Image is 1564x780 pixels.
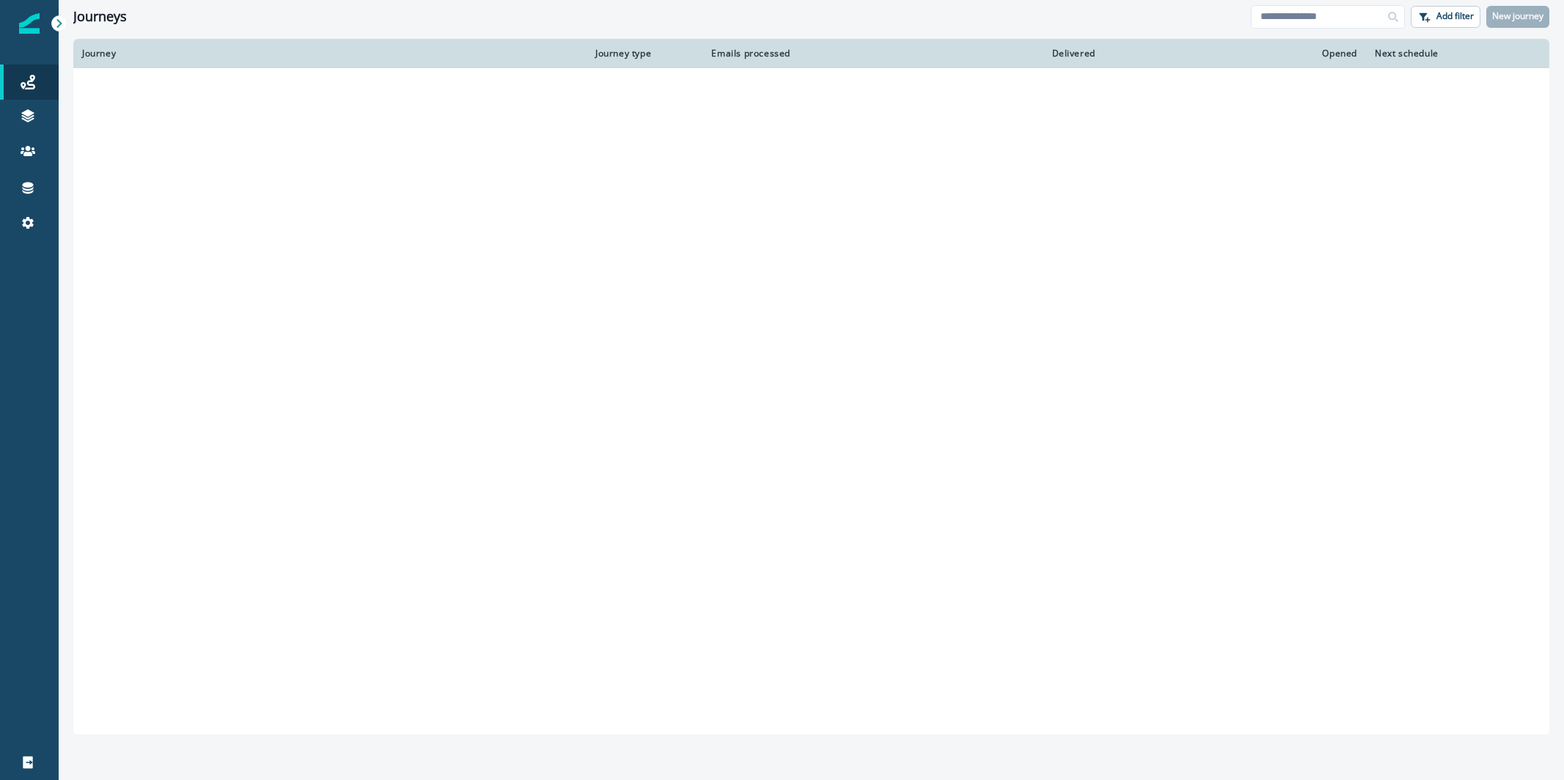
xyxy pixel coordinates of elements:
div: Opened [1113,48,1357,59]
div: Journey [82,48,578,59]
h1: Journeys [73,9,127,25]
button: New journey [1486,6,1549,28]
p: Add filter [1436,11,1474,21]
button: Add filter [1411,6,1480,28]
div: Emails processed [705,48,790,59]
div: Journey type [595,48,688,59]
img: Inflection [19,13,40,34]
div: Delivered [808,48,1095,59]
div: Next schedule [1375,48,1504,59]
p: New journey [1492,11,1543,21]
